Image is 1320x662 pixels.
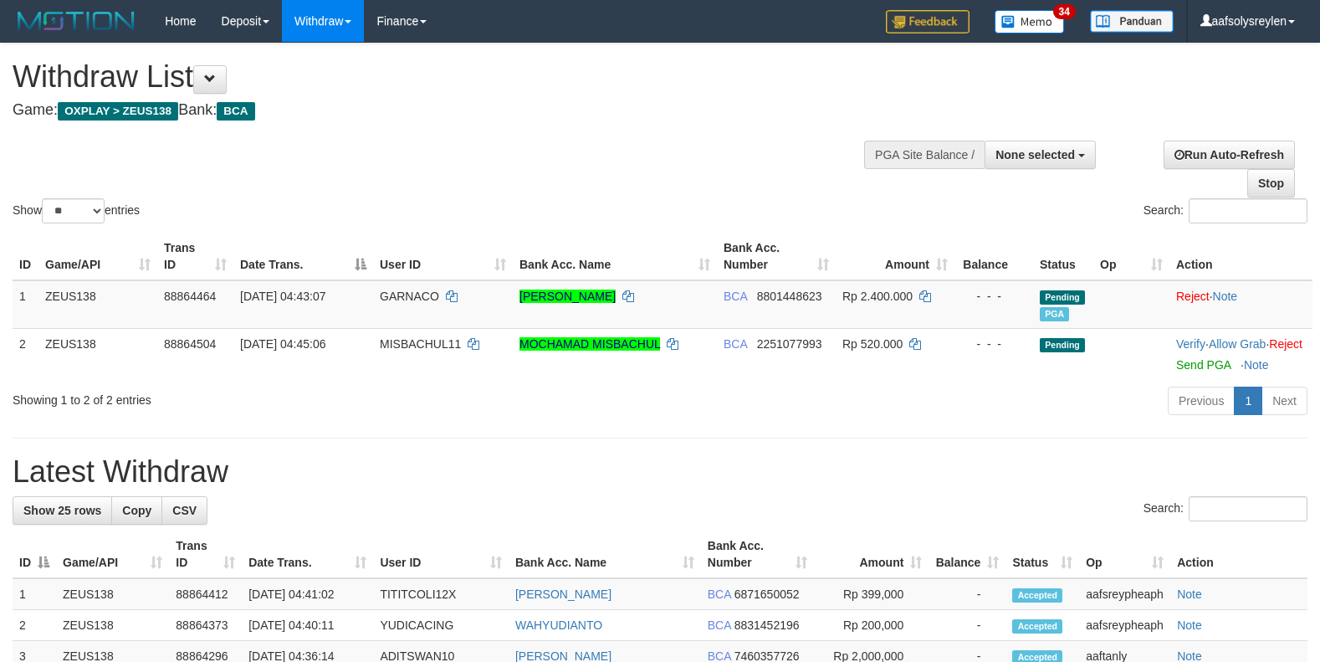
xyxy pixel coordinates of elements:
td: 1 [13,578,56,610]
img: Feedback.jpg [886,10,970,33]
div: PGA Site Balance / [864,141,985,169]
div: - - - [961,336,1026,352]
th: Op: activate to sort column ascending [1079,531,1170,578]
span: Pending [1040,338,1085,352]
span: 88864464 [164,290,216,303]
span: · [1209,337,1269,351]
th: Amount: activate to sort column ascending [836,233,954,280]
td: - [929,610,1005,641]
a: Reject [1176,290,1210,303]
input: Search: [1189,198,1307,223]
span: Copy [122,504,151,517]
a: [PERSON_NAME] [519,290,616,303]
span: Copy 6871650052 to clipboard [734,588,800,601]
span: Accepted [1012,619,1062,634]
div: Showing 1 to 2 of 2 entries [13,385,538,408]
span: Rp 520.000 [842,337,903,351]
a: CSV [161,496,207,525]
span: Copy 8831452196 to clipboard [734,618,800,632]
th: User ID: activate to sort column ascending [373,233,513,280]
td: ZEUS138 [56,578,169,610]
th: Op: activate to sort column ascending [1093,233,1169,280]
img: MOTION_logo.png [13,8,140,33]
a: Copy [111,496,162,525]
th: Status: activate to sort column ascending [1005,531,1079,578]
a: [PERSON_NAME] [515,588,611,601]
td: Rp 200,000 [814,610,929,641]
span: Copy 2251077993 to clipboard [757,337,822,351]
th: Balance: activate to sort column ascending [929,531,1005,578]
img: panduan.png [1090,10,1174,33]
span: [DATE] 04:45:06 [240,337,325,351]
a: Allow Grab [1209,337,1266,351]
label: Search: [1143,198,1307,223]
span: BCA [724,290,747,303]
span: Pending [1040,290,1085,305]
td: ZEUS138 [38,328,157,380]
a: Previous [1168,387,1235,415]
td: · · [1169,328,1312,380]
span: None selected [995,148,1075,162]
a: Note [1177,588,1202,601]
span: BCA [708,618,731,632]
img: Button%20Memo.svg [995,10,1065,33]
span: [DATE] 04:43:07 [240,290,325,303]
label: Show entries [13,198,140,223]
td: ZEUS138 [56,610,169,641]
th: Trans ID: activate to sort column ascending [157,233,233,280]
th: Bank Acc. Number: activate to sort column ascending [717,233,836,280]
button: None selected [985,141,1096,169]
span: BCA [724,337,747,351]
div: - - - [961,288,1026,305]
th: ID: activate to sort column descending [13,531,56,578]
th: Status [1033,233,1093,280]
span: MISBACHUL11 [380,337,461,351]
a: Next [1261,387,1307,415]
a: Send PGA [1176,358,1230,372]
td: [DATE] 04:41:02 [242,578,373,610]
td: 1 [13,280,38,329]
label: Search: [1143,496,1307,521]
select: Showentries [42,198,105,223]
th: Bank Acc. Number: activate to sort column ascending [701,531,814,578]
td: 2 [13,610,56,641]
td: - [929,578,1005,610]
td: ZEUS138 [38,280,157,329]
span: GARNACO [380,290,439,303]
a: Note [1177,618,1202,632]
td: [DATE] 04:40:11 [242,610,373,641]
span: 88864504 [164,337,216,351]
th: Game/API: activate to sort column ascending [38,233,157,280]
th: Bank Acc. Name: activate to sort column ascending [509,531,701,578]
td: YUDICACING [373,610,509,641]
td: · [1169,280,1312,329]
a: Reject [1269,337,1302,351]
td: TITITCOLI12X [373,578,509,610]
span: BCA [217,102,254,121]
td: aafsreypheaph [1079,610,1170,641]
a: MOCHAMAD MISBACHUL [519,337,660,351]
span: Rp 2.400.000 [842,290,913,303]
a: WAHYUDIANTO [515,618,602,632]
th: Trans ID: activate to sort column ascending [169,531,242,578]
td: 2 [13,328,38,380]
span: BCA [708,588,731,601]
span: Copy 8801448623 to clipboard [757,290,822,303]
a: Stop [1247,169,1295,198]
th: Bank Acc. Name: activate to sort column ascending [513,233,717,280]
th: User ID: activate to sort column ascending [373,531,509,578]
th: Date Trans.: activate to sort column descending [233,233,373,280]
td: 88864412 [169,578,242,610]
th: Balance [954,233,1033,280]
a: Show 25 rows [13,496,112,525]
span: 34 [1053,4,1076,19]
td: aafsreypheaph [1079,578,1170,610]
h4: Game: Bank: [13,102,863,119]
a: Note [1213,290,1238,303]
td: Rp 399,000 [814,578,929,610]
span: CSV [172,504,197,517]
th: Date Trans.: activate to sort column ascending [242,531,373,578]
input: Search: [1189,496,1307,521]
span: Show 25 rows [23,504,101,517]
span: Accepted [1012,588,1062,603]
